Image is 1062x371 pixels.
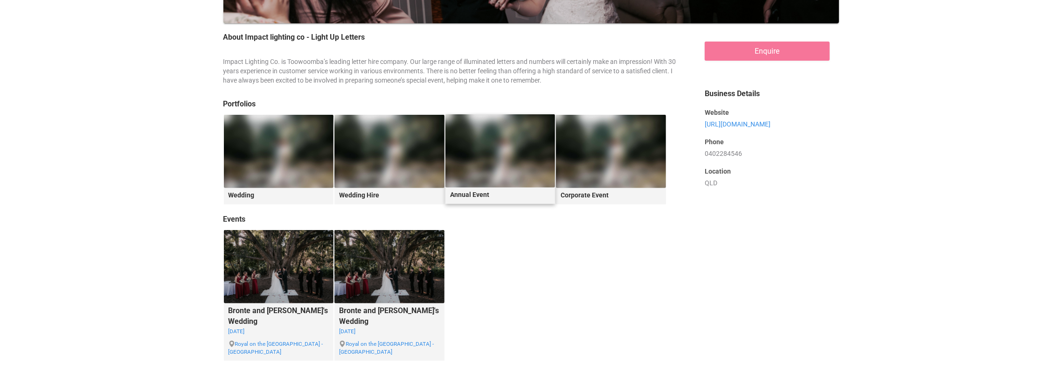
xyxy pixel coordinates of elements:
small: Royal on the [GEOGRAPHIC_DATA] - [GEOGRAPHIC_DATA] [334,340,444,361]
img: vendor-background2.jpg [334,115,444,188]
a: Bronte and [PERSON_NAME]'s Wedding[DATE] Royal on the [GEOGRAPHIC_DATA] - [GEOGRAPHIC_DATA] [224,230,334,361]
small: [DATE] [334,328,444,340]
a: [URL][DOMAIN_NAME] [705,120,770,128]
a: Corporate Event [556,115,666,204]
img: vendor-background2.jpg [445,114,555,188]
a: Wedding Hire [334,115,444,204]
div: Impact Lighting Co. is Toowoomba’s leading letter hire company. Our large range of illuminated le... [223,57,682,85]
label: Phone [705,137,830,147]
legend: Business Details [705,89,830,99]
div: 0402284546 QLD [695,79,839,206]
legend: Corporate Event [556,188,666,200]
legend: Wedding [224,188,334,200]
img: noname-9.jpeg [334,230,444,303]
a: Wedding [224,115,334,204]
img: vendor-background2.jpg [556,115,666,188]
small: [DATE] [224,328,334,340]
img: vendor-background2.jpg [224,115,334,188]
a: Annual Event [445,114,555,204]
legend: Bronte and [PERSON_NAME]'s Wedding [334,303,444,327]
legend: Bronte and [PERSON_NAME]'s Wedding [224,303,334,327]
legend: Wedding Hire [334,188,444,200]
label: Website [705,108,830,117]
legend: Portfolios [223,99,682,110]
img: noname-9.jpeg [224,230,334,303]
a: Enquire [705,42,830,61]
label: Location [705,167,830,176]
legend: Annual Event [445,188,555,199]
legend: Events [223,214,682,225]
legend: About Impact lighting co - Light Up Letters [223,32,682,43]
small: Royal on the [GEOGRAPHIC_DATA] - [GEOGRAPHIC_DATA] [224,340,334,361]
a: Bronte and [PERSON_NAME]'s Wedding[DATE] Royal on the [GEOGRAPHIC_DATA] - [GEOGRAPHIC_DATA] [334,230,444,361]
